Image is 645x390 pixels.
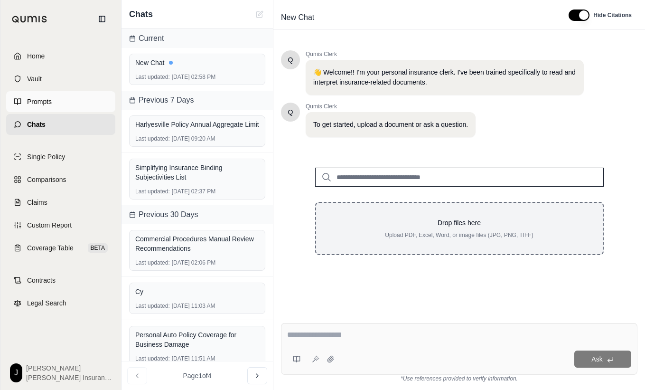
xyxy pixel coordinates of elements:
div: Personal Auto Policy Coverage for Business Damage [135,330,259,349]
a: Custom Report [6,215,115,236]
div: [DATE] 02:06 PM [135,259,259,266]
span: Contracts [27,276,56,285]
span: Vault [27,74,42,84]
span: Last updated: [135,188,170,195]
button: Collapse sidebar [94,11,110,27]
span: Chats [27,120,46,129]
a: Home [6,46,115,67]
div: J [10,363,22,382]
span: Legal Search [27,298,66,308]
span: Home [27,51,45,61]
div: Harlyesville Policy Annual Aggregate Limit [135,120,259,129]
span: Qumis Clerk [306,50,584,58]
span: Last updated: [135,302,170,310]
a: Single Policy [6,146,115,167]
p: Drop files here [331,218,588,228]
img: Qumis Logo [12,16,47,23]
a: Claims [6,192,115,213]
div: Edit Title [277,10,557,25]
span: Last updated: [135,259,170,266]
span: New Chat [277,10,318,25]
span: [PERSON_NAME] [26,363,112,373]
div: Previous 30 Days [122,205,273,224]
span: Claims [27,198,47,207]
span: Last updated: [135,73,170,81]
div: New Chat [135,58,259,67]
div: Current [122,29,273,48]
span: Comparisons [27,175,66,184]
span: Chats [129,8,153,21]
button: New Chat [254,9,265,20]
a: Vault [6,68,115,89]
span: BETA [88,243,108,253]
span: Hello [288,107,293,117]
div: Cy [135,287,259,296]
button: Ask [574,351,631,368]
span: Ask [591,355,602,363]
span: Last updated: [135,355,170,362]
div: Previous 7 Days [122,91,273,110]
span: Page 1 of 4 [183,371,212,380]
span: Coverage Table [27,243,74,253]
span: Prompts [27,97,52,106]
div: Simplifying Insurance Binding Subjectivities List [135,163,259,182]
span: Hello [288,55,293,65]
a: Prompts [6,91,115,112]
span: Last updated: [135,135,170,143]
div: *Use references provided to verify information. [281,375,637,382]
a: Legal Search [6,293,115,314]
div: [DATE] 02:58 PM [135,73,259,81]
span: Hide Citations [593,11,632,19]
span: Custom Report [27,220,72,230]
div: [DATE] 09:20 AM [135,135,259,143]
span: [PERSON_NAME] Insurance [26,373,112,382]
span: Single Policy [27,152,65,162]
a: Chats [6,114,115,135]
span: Qumis Clerk [306,103,476,110]
a: Contracts [6,270,115,291]
a: Comparisons [6,169,115,190]
div: [DATE] 02:37 PM [135,188,259,195]
div: Commercial Procedures Manual Review Recommendations [135,234,259,253]
a: Coverage TableBETA [6,238,115,258]
div: [DATE] 11:51 AM [135,355,259,362]
p: To get started, upload a document or ask a question. [313,120,468,130]
p: Upload PDF, Excel, Word, or image files (JPG, PNG, TIFF) [331,231,588,239]
div: [DATE] 11:03 AM [135,302,259,310]
p: 👋 Welcome!! I'm your personal insurance clerk. I've been trained specifically to read and interpr... [313,67,576,87]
